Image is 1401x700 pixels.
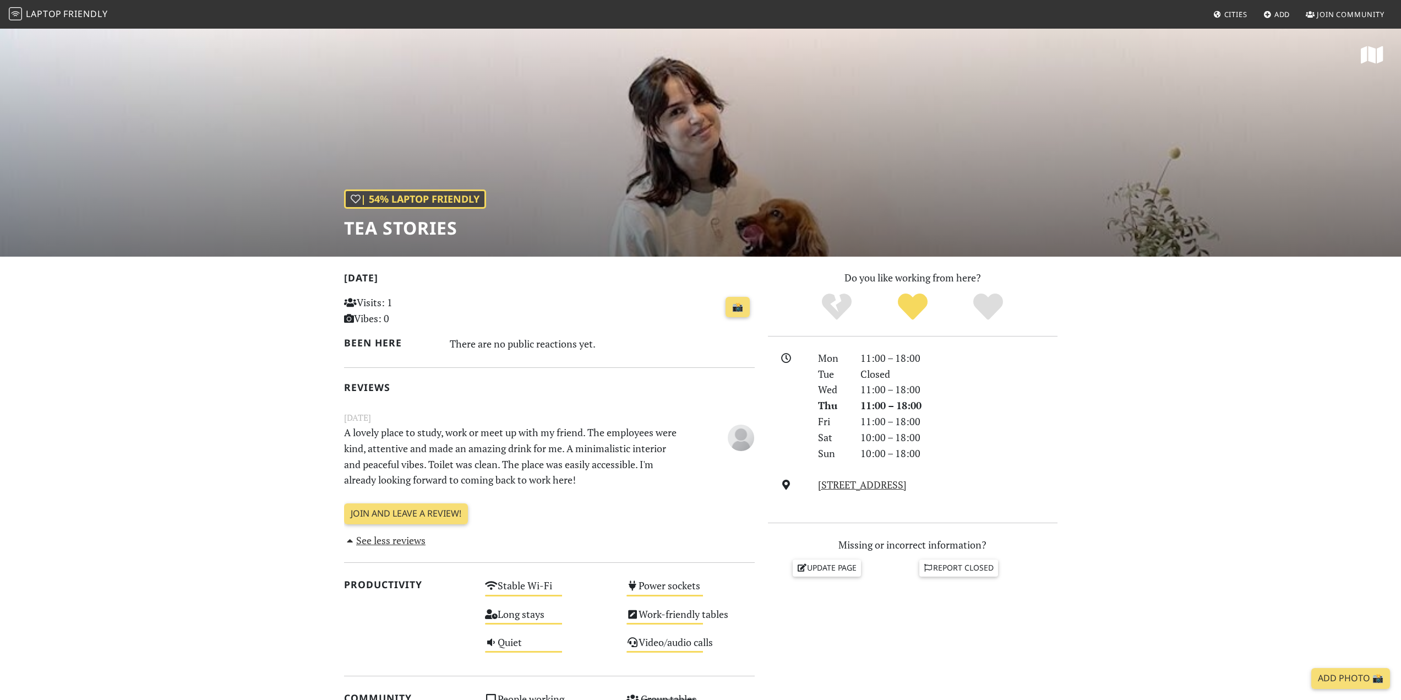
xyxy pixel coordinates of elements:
[811,446,853,462] div: Sun
[1317,9,1384,19] span: Join Community
[337,425,691,488] p: A lovely place to study, work or meet up with my friend. The employees were kind, attentive and m...
[728,425,754,451] img: blank-535327c66bd565773addf3077783bbfce4b00ec00e9fd257753287c682c7fa38.png
[811,366,853,382] div: Tue
[9,5,108,24] a: LaptopFriendly LaptopFriendly
[344,579,472,590] h2: Productivity
[337,411,761,425] small: [DATE]
[344,337,437,349] h2: Been here
[344,218,486,238] h1: Tea stories
[9,7,22,20] img: LaptopFriendly
[1301,4,1389,24] a: Join Community
[344,189,486,209] div: | 54% Laptop Friendly
[875,292,951,322] div: Yes
[768,270,1057,286] p: Do you like working from here?
[919,560,999,576] a: Report closed
[478,605,620,633] div: Long stays
[1224,9,1247,19] span: Cities
[63,8,107,20] span: Friendly
[344,382,755,393] h2: Reviews
[726,297,750,318] a: 📸
[344,534,426,547] a: See less reviews
[811,382,853,398] div: Wed
[811,430,853,446] div: Sat
[1311,668,1390,689] a: Add Photo 📸
[811,414,853,430] div: Fri
[1209,4,1252,24] a: Cities
[854,430,1064,446] div: 10:00 – 18:00
[344,503,468,524] a: Join and leave a review!
[728,430,754,443] span: Anonymous
[1274,9,1290,19] span: Add
[854,446,1064,462] div: 10:00 – 18:00
[450,335,755,352] div: There are no public reactions yet.
[854,398,1064,414] div: 11:00 – 18:00
[26,8,62,20] span: Laptop
[793,560,861,576] a: Update page
[799,292,875,322] div: No
[620,633,761,661] div: Video/audio calls
[620,605,761,633] div: Work-friendly tables
[1259,4,1295,24] a: Add
[478,633,620,661] div: Quiet
[854,350,1064,366] div: 11:00 – 18:00
[818,478,907,491] a: [STREET_ADDRESS]
[950,292,1026,322] div: Definitely!
[478,577,620,605] div: Stable Wi-Fi
[854,414,1064,430] div: 11:00 – 18:00
[620,577,761,605] div: Power sockets
[344,295,472,327] p: Visits: 1 Vibes: 0
[344,272,755,288] h2: [DATE]
[811,350,853,366] div: Mon
[854,366,1064,382] div: Closed
[854,382,1064,398] div: 11:00 – 18:00
[768,537,1057,553] p: Missing or incorrect information?
[811,398,853,414] div: Thu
